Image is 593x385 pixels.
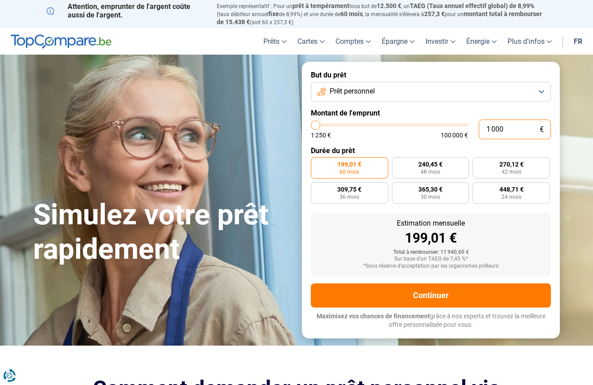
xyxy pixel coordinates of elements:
[502,194,521,200] span: 24 mois
[217,2,546,26] p: Exemple représentatif : Pour un tous but de , un (taux débiteur annuel de 8,99%) et une durée de ...
[420,28,461,55] a: Investir
[337,161,361,167] span: 199,01 €
[292,28,330,55] a: Cartes
[499,161,524,167] span: 270,12 €
[311,71,551,79] label: But du prêt
[311,146,551,155] label: Durée du prêt
[317,312,430,320] span: Maximisez vos chances de financement
[311,283,551,308] button: Continuer
[441,132,468,138] span: 100 000 €
[339,169,359,175] span: 60 mois
[337,186,361,192] span: 309,75 €
[318,263,544,269] div: *Sous réserve d'acceptation par les organismes prêteurs
[377,2,401,9] span: 12.500 €
[418,161,443,167] span: 240,45 €
[540,126,544,133] span: €
[330,86,375,96] span: Prêt personnel
[318,249,544,256] div: Total à rembourser: 11 940,60 €
[311,312,551,329] p: grâce à nos experts et trouvez la meilleure offre personnalisée pour vous.
[424,10,445,17] span: 257,3 €
[318,231,544,245] div: 199,01 €
[311,109,551,117] label: Montant de l'emprunt
[258,28,292,55] a: Prêts
[376,28,420,55] a: Épargne
[502,169,521,175] span: 42 mois
[268,10,279,17] span: fixe
[461,28,502,55] a: Énergie
[340,10,363,17] span: 60 mois
[499,186,524,192] span: 448,71 €
[421,169,440,175] span: 48 mois
[339,194,359,200] span: 36 mois
[421,194,440,200] span: 30 mois
[217,10,542,26] span: montant total à rembourser de 15.438 €
[311,132,331,138] span: 1 250 €
[11,34,112,49] img: TopCompare
[33,198,291,267] h1: Simulez votre prêt rapidement
[502,28,557,55] a: Plus d'infos
[330,28,376,55] a: Comptes
[318,256,544,262] div: Sur base d'un TAEG de 7,45 %*
[410,2,534,9] span: TAEG (Taux annuel effectif global) de 8,99%
[292,2,349,9] span: prêt à tempérament
[568,28,588,55] a: fr
[47,2,206,19] p: Attention, emprunter de l'argent coûte aussi de l'argent.
[418,186,443,192] span: 365,30 €
[311,82,551,102] button: Prêt personnel
[318,220,544,227] div: Estimation mensuelle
